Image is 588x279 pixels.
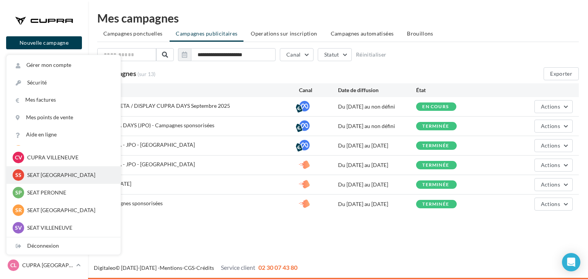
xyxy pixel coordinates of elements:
[103,122,214,128] span: CUPRA DAYS (JPO) - Campagnes sponsorisées
[7,74,121,91] a: Sécurité
[422,143,449,148] div: terminée
[534,139,573,152] button: Actions
[422,202,449,207] div: terminée
[103,86,299,94] div: Nom
[22,261,73,269] p: CUPRA [GEOGRAPHIC_DATA]
[338,103,416,110] div: Du [DATE] au non défini
[541,181,560,188] span: Actions
[5,172,83,188] a: Médiathèque
[534,120,573,133] button: Actions
[160,264,182,271] a: Mentions
[422,163,449,168] div: terminée
[6,258,82,273] a: CL CUPRA [GEOGRAPHIC_DATA]
[5,153,83,169] a: Contacts
[544,67,579,80] button: Exporter
[541,201,560,207] span: Actions
[15,189,22,196] span: SP
[422,182,449,187] div: terminée
[5,57,80,73] button: Notifications 3
[562,253,580,271] div: Open Intercom Messenger
[534,178,573,191] button: Actions
[422,104,449,109] div: en cours
[5,191,83,207] a: Calendrier
[103,102,230,109] span: ADS META / DISPLAY CUPRA DAYS Septembre 2025
[94,264,297,271] span: © [DATE]-[DATE] - - -
[338,86,416,94] div: Date de diffusion
[5,134,83,150] a: Campagnes
[541,162,560,168] span: Actions
[5,210,83,232] a: PLV et print personnalisable
[416,86,494,94] div: État
[27,154,111,161] p: CUPRA VILLENEUVE
[15,224,22,232] span: SV
[27,206,111,214] p: SEAT [GEOGRAPHIC_DATA]
[5,76,83,92] a: Opérations
[407,30,433,37] span: Brouillons
[338,122,416,130] div: Du [DATE] au non défini
[5,115,83,131] a: Visibilité en ligne
[338,181,416,188] div: Du [DATE] au [DATE]
[541,103,560,110] span: Actions
[541,123,560,129] span: Actions
[7,109,121,126] a: Mes points de vente
[541,142,560,149] span: Actions
[103,161,195,167] span: CUPRA - JPO - MARS
[534,159,573,172] button: Actions
[534,100,573,113] button: Actions
[422,124,449,129] div: terminée
[184,264,194,271] a: CGS
[137,71,155,77] span: (sur 13)
[7,91,121,109] a: Mes factures
[15,154,22,161] span: CV
[7,57,121,74] a: Gérer mon compte
[10,261,16,269] span: CL
[338,142,416,149] div: Du [DATE] au [DATE]
[331,30,394,37] span: Campagnes automatisées
[196,264,214,271] a: Crédits
[221,264,255,271] span: Service client
[6,36,82,49] button: Nouvelle campagne
[251,30,317,37] span: Operations sur inscription
[534,198,573,211] button: Actions
[5,95,83,112] a: Boîte de réception5
[356,52,387,58] button: Réinitialiser
[103,200,163,206] span: Campagnes sponsorisées
[103,30,162,37] span: Campagnes ponctuelles
[7,126,121,143] a: Aide en ligne
[27,224,111,232] p: SEAT VILLENEUVE
[27,189,111,196] p: SEAT PERONNE
[280,48,314,61] button: Canal
[103,141,195,148] span: CUPRA - JPO - MARS
[97,12,579,24] div: Mes campagnes
[15,206,22,214] span: SR
[258,264,297,271] span: 02 30 07 43 80
[338,161,416,169] div: Du [DATE] au [DATE]
[94,264,116,271] a: Digitaleo
[5,235,83,258] a: Campagnes DataOnDemand
[318,48,352,61] button: Statut
[27,171,111,179] p: SEAT [GEOGRAPHIC_DATA]
[7,237,121,255] div: Déconnexion
[299,86,338,94] div: Canal
[338,200,416,208] div: Du [DATE] au [DATE]
[15,171,21,179] span: SS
